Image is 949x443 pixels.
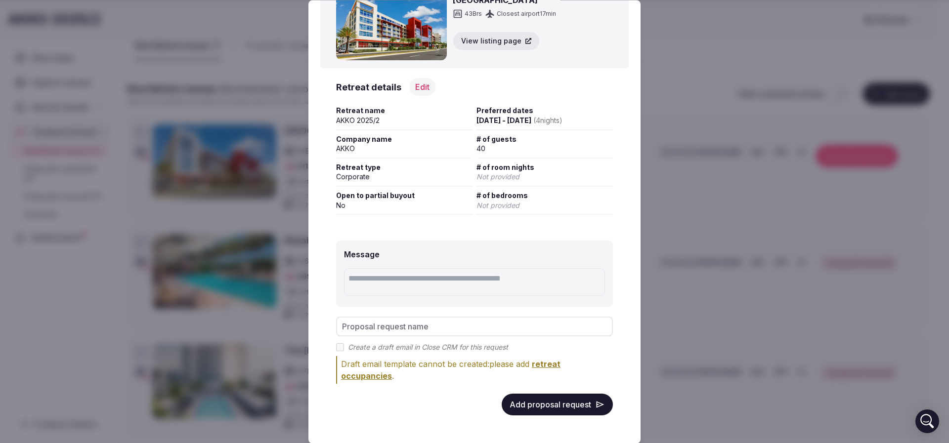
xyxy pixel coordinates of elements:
button: View listing page [453,32,540,51]
span: [DATE] - [DATE] [476,117,562,125]
div: 40 [476,144,613,154]
span: # of bedrooms [476,191,613,201]
button: Add proposal request [502,394,613,416]
span: Open to partial buyout [336,191,473,201]
div: No [336,201,473,210]
h3: Retreat details [336,81,401,93]
div: AKKO 2025/2 [336,116,473,126]
label: Create a draft email in Close CRM for this request [348,343,508,353]
span: # of guests [476,134,613,144]
span: Company name [336,134,473,144]
label: Message [344,250,380,260]
span: Retreat name [336,106,473,116]
div: Draft email template cannot be created: please add [341,359,613,382]
span: Closest airport 17 min [497,10,556,18]
span: # of room nights [476,162,613,172]
span: ( 4 night s ) [533,117,562,125]
span: Preferred dates [476,106,613,116]
div: Corporate [336,172,473,182]
div: AKKO [336,144,473,154]
a: View listing page [453,32,556,51]
span: 43 Brs [465,10,482,18]
button: Edit [409,79,435,96]
span: Not provided [476,173,519,181]
span: . [341,360,561,381]
span: Not provided [476,201,519,209]
span: retreat occupancies [341,360,561,381]
span: Retreat type [336,162,473,172]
